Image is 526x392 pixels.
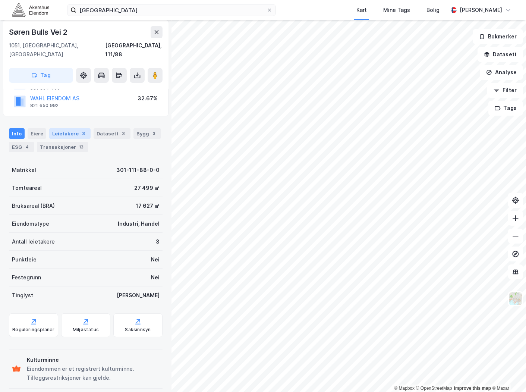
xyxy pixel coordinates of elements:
div: Nei [151,255,160,264]
iframe: Chat Widget [489,356,526,392]
a: Mapbox [394,386,415,391]
button: Bokmerker [473,29,523,44]
div: [PERSON_NAME] [117,291,160,300]
div: Miljøstatus [73,327,99,333]
div: 3 [80,130,88,137]
div: Saksinnsyn [125,327,151,333]
div: Eiendomstype [12,219,49,228]
div: 17 627 ㎡ [136,201,160,210]
button: Datasett [478,47,523,62]
div: Mine Tags [383,6,410,15]
button: Analyse [480,65,523,80]
button: Tag [9,68,73,83]
div: Reguleringsplaner [12,327,54,333]
img: akershus-eiendom-logo.9091f326c980b4bce74ccdd9f866810c.svg [12,3,49,16]
div: Eiendommen er et registrert kulturminne. Tilleggsrestriksjoner kan gjelde. [27,364,160,382]
div: Datasett [94,128,130,139]
button: Filter [487,83,523,98]
div: Søren Bulls Vei 2 [9,26,69,38]
div: 3 [120,130,127,137]
div: Tinglyst [12,291,33,300]
div: Transaksjoner [37,142,88,152]
div: ESG [9,142,34,152]
a: OpenStreetMap [416,386,452,391]
div: Nei [151,273,160,282]
a: Improve this map [454,386,491,391]
div: Kontrollprogram for chat [489,356,526,392]
div: 3 [156,237,160,246]
div: Eiere [28,128,46,139]
div: 27 499 ㎡ [134,184,160,192]
div: Bygg [133,128,161,139]
div: Kart [356,6,367,15]
div: Industri, Handel [118,219,160,228]
div: Info [9,128,25,139]
div: 13 [78,143,85,151]
div: 821 650 992 [30,103,59,109]
div: Tomteareal [12,184,42,192]
div: Bruksareal (BRA) [12,201,55,210]
div: Kulturminne [27,355,160,364]
div: Leietakere [49,128,91,139]
div: [PERSON_NAME] [460,6,502,15]
div: 32.67% [138,94,158,103]
input: Søk på adresse, matrikkel, gårdeiere, leietakere eller personer [76,4,267,16]
div: Bolig [426,6,440,15]
div: 4 [23,143,31,151]
button: Tags [488,101,523,116]
div: 3 [151,130,158,137]
div: Festegrunn [12,273,41,282]
div: Matrikkel [12,166,36,175]
div: Punktleie [12,255,37,264]
div: 301-111-88-0-0 [116,166,160,175]
div: [GEOGRAPHIC_DATA], 111/88 [105,41,163,59]
div: 1051, [GEOGRAPHIC_DATA], [GEOGRAPHIC_DATA] [9,41,105,59]
div: Antall leietakere [12,237,55,246]
img: Z [508,292,523,306]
